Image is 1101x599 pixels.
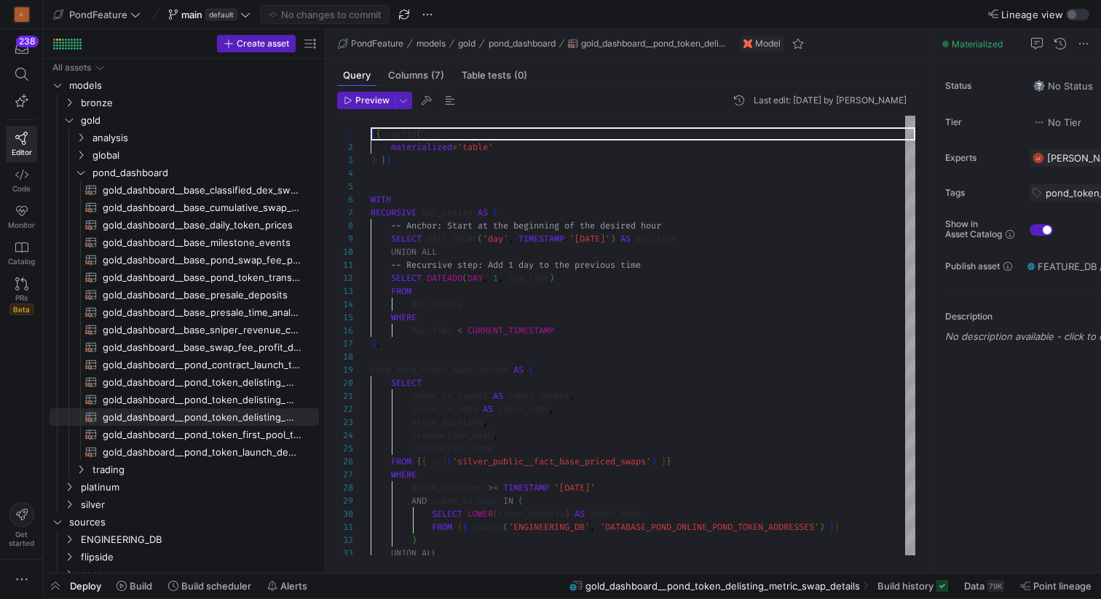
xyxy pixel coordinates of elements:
[337,311,353,324] div: 15
[513,364,524,376] span: AS
[411,325,452,336] span: day_time
[6,271,37,321] a: PRsBeta
[50,496,319,513] div: Press SPACE to select this row.
[1033,116,1081,128] span: No Tier
[50,251,319,269] div: Press SPACE to select this row.
[337,154,353,167] div: 3
[462,71,527,80] span: Table tests
[1030,113,1085,132] button: No tierNo Tier
[564,508,569,520] span: )
[181,580,251,592] span: Build scheduler
[458,39,475,49] span: gold
[590,508,641,520] span: token_addr
[549,403,554,415] span: ,
[427,233,478,245] span: DATE_TRUNC
[564,35,732,52] button: gold_dashboard__pond_token_delisting_metric_swap_details
[514,71,527,80] span: (0)
[636,233,676,245] span: day_time
[386,128,417,140] span: config
[69,77,317,94] span: models
[964,580,984,592] span: Data
[81,496,317,513] span: silver
[646,220,661,231] span: our
[1014,574,1098,598] button: Point lineage
[50,373,319,391] a: gold_dashboard__pond_token_delisting_metric_daily​​​​​​​​​​
[9,304,33,315] span: Beta
[388,71,444,80] span: Columns
[337,206,353,219] div: 7
[590,521,595,533] span: ,
[50,426,319,443] div: Press SPACE to select this row.
[413,35,449,52] button: models
[337,468,353,481] div: 27
[411,482,483,493] span: block_datetime
[478,233,483,245] span: (
[337,285,353,298] div: 13
[165,5,254,24] button: maindefault
[569,390,575,402] span: ,
[411,416,483,428] span: block_datetime
[493,272,498,284] span: 1
[411,495,427,507] span: AND
[945,219,1002,239] span: Show in Asset Catalog
[103,374,302,391] span: gold_dashboard__pond_token_delisting_metric_daily​​​​​​​​​​
[1030,76,1097,95] button: No statusNo Status
[743,39,752,48] img: undefined
[447,456,452,467] span: (
[581,39,728,49] span: gold_dashboard__pond_token_delisting_metric_swap_details
[355,95,390,106] span: Preview
[452,141,457,153] span: =
[337,337,353,350] div: 17
[755,39,781,49] span: Model
[503,521,508,533] span: (
[337,442,353,455] div: 25
[945,188,1018,198] span: Tags
[493,390,503,402] span: AS
[518,233,564,245] span: TIMESTAMP
[493,429,498,441] span: ,
[237,39,289,49] span: Create asset
[452,456,651,467] span: 'silver_public__fact_base_priced_swaps'
[337,271,353,285] div: 12
[508,390,569,402] span: token_symbol
[81,479,317,496] span: platinum
[6,235,37,271] a: Catalog
[371,154,376,166] span: )
[754,95,907,106] div: Last edit: [DATE] by [PERSON_NAME]
[6,35,37,61] button: 238
[50,181,319,199] div: Press SPACE to select this row.
[92,164,317,181] span: pond_dashboard
[417,456,422,467] span: {
[422,547,437,559] span: ALL
[50,304,319,321] a: gold_dashboard__base_presale_time_analysis​​​​​​​​​​
[467,272,483,284] span: DAY
[600,521,819,533] span: 'DATABASE_POND_ONLINE_POND_TOKEN_ADDRESSES'
[952,39,1003,49] span: Materialized
[478,207,488,218] span: AS
[575,508,585,520] span: AS
[69,9,127,20] span: PondFeature
[417,39,446,49] span: models
[50,356,319,373] a: gold_dashboard__pond_contract_launch_times​​​​​​​​​​
[280,580,307,592] span: Alerts
[70,580,101,592] span: Deploy
[417,128,422,140] span: (
[217,35,296,52] button: Create asset
[337,520,353,533] div: 31
[103,182,302,199] span: gold_dashboard__base_classified_dex_swaps​​​​​​​​​​
[666,456,671,467] span: }
[103,252,302,269] span: gold_dashboard__base_pond_swap_fee_profit​​​​​​​​​​
[391,547,417,559] span: UNION
[498,508,564,520] span: token_address
[483,272,488,284] span: ,
[610,233,615,245] span: )
[554,482,595,493] span: '[DATE]'
[6,496,37,553] button: Getstarted
[422,207,473,218] span: day_series
[508,521,590,533] span: 'ENGINEERING_DB'
[103,444,302,461] span: gold_dashboard__pond_token_launch_deposits​​​​​​​​​​
[103,322,302,338] span: gold_dashboard__base_sniper_revenue_calculations​​​​​​​​​​
[337,258,353,271] div: 11
[337,429,353,442] div: 24
[103,287,302,304] span: gold_dashboard__base_presale_deposits​​​​​​​​​​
